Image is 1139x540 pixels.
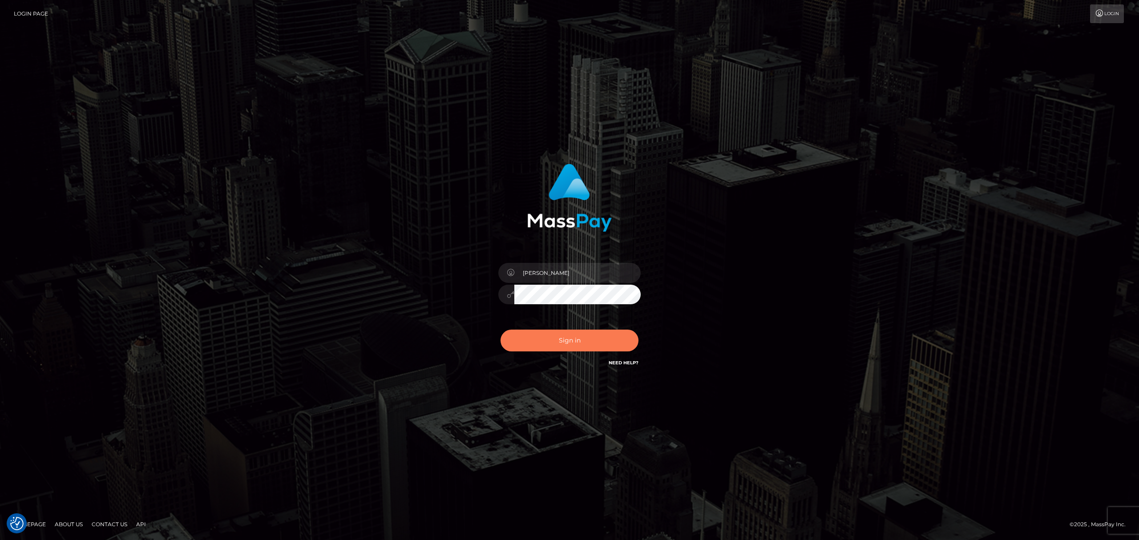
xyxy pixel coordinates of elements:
button: Sign in [501,330,638,351]
a: Login Page [14,4,48,23]
a: Login [1090,4,1124,23]
a: Need Help? [609,360,638,366]
a: API [133,517,149,531]
button: Consent Preferences [10,517,24,530]
a: About Us [51,517,86,531]
a: Contact Us [88,517,131,531]
img: MassPay Login [527,164,612,232]
img: Revisit consent button [10,517,24,530]
div: © 2025 , MassPay Inc. [1070,520,1132,529]
a: Homepage [10,517,49,531]
input: Username... [514,263,641,283]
